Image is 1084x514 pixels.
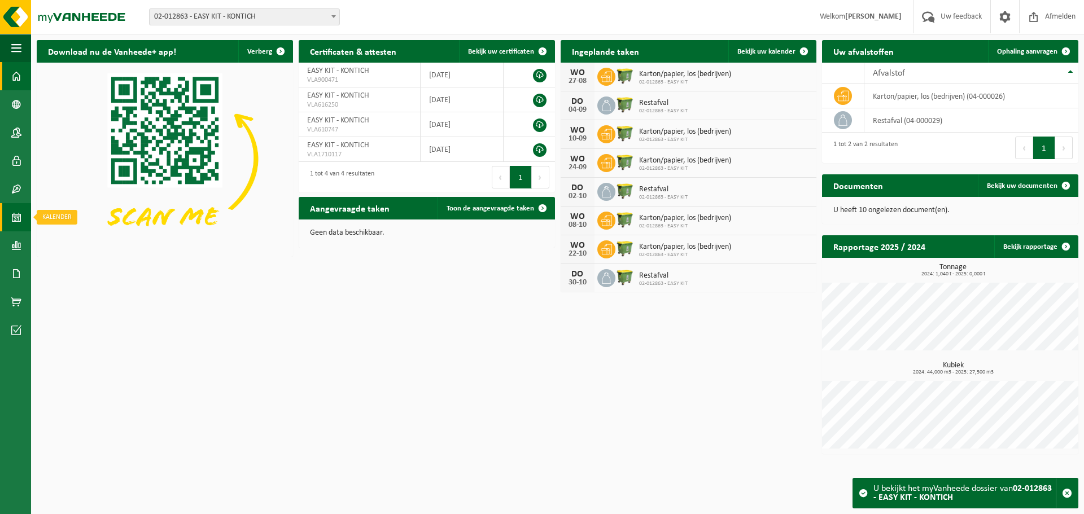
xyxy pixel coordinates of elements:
[37,63,293,254] img: Download de VHEPlus App
[150,9,339,25] span: 02-012863 - EASY KIT - KONTICH
[987,182,1057,190] span: Bekijk uw documenten
[421,63,504,87] td: [DATE]
[307,141,369,150] span: EASY KIT - KONTICH
[307,100,412,109] span: VLA616250
[828,263,1078,277] h3: Tonnage
[615,210,635,229] img: WB-1100-HPE-GN-51
[978,174,1077,197] a: Bekijk uw documenten
[728,40,815,63] a: Bekijk uw kalender
[492,166,510,188] button: Previous
[566,241,589,250] div: WO
[566,250,589,258] div: 22-10
[639,252,731,258] span: 02-012863 - EASY KIT
[822,174,894,196] h2: Documenten
[247,48,272,55] span: Verberg
[615,95,635,114] img: WB-1100-HPE-GN-51
[639,185,688,194] span: Restafval
[639,79,731,86] span: 02-012863 - EASY KIT
[639,165,731,172] span: 02-012863 - EASY KIT
[828,135,898,160] div: 1 tot 2 van 2 resultaten
[532,166,549,188] button: Next
[994,235,1077,258] a: Bekijk rapportage
[737,48,795,55] span: Bekijk uw kalender
[639,194,688,201] span: 02-012863 - EASY KIT
[615,66,635,85] img: WB-1100-HPE-GN-51
[639,280,688,287] span: 02-012863 - EASY KIT
[459,40,554,63] a: Bekijk uw certificaten
[37,40,187,62] h2: Download nu de Vanheede+ app!
[639,223,731,230] span: 02-012863 - EASY KIT
[304,165,374,190] div: 1 tot 4 van 4 resultaten
[566,155,589,164] div: WO
[873,69,905,78] span: Afvalstof
[822,235,937,257] h2: Rapportage 2025 / 2024
[421,87,504,112] td: [DATE]
[639,243,731,252] span: Karton/papier, los (bedrijven)
[833,207,1067,214] p: U heeft 10 ongelezen document(en).
[421,137,504,162] td: [DATE]
[468,48,534,55] span: Bekijk uw certificaten
[873,478,1056,508] div: U bekijkt het myVanheede dossier van
[615,239,635,258] img: WB-1100-HPE-GN-51
[864,84,1078,108] td: karton/papier, los (bedrijven) (04-000026)
[639,137,731,143] span: 02-012863 - EASY KIT
[566,212,589,221] div: WO
[639,128,731,137] span: Karton/papier, los (bedrijven)
[988,40,1077,63] a: Ophaling aanvragen
[566,126,589,135] div: WO
[421,112,504,137] td: [DATE]
[639,271,688,280] span: Restafval
[307,67,369,75] span: EASY KIT - KONTICH
[566,270,589,279] div: DO
[639,214,731,223] span: Karton/papier, los (bedrijven)
[299,197,401,219] h2: Aangevraagde taken
[639,156,731,165] span: Karton/papier, los (bedrijven)
[639,70,731,79] span: Karton/papier, los (bedrijven)
[307,76,412,85] span: VLA900471
[845,12,902,21] strong: [PERSON_NAME]
[307,125,412,134] span: VLA610747
[828,370,1078,375] span: 2024: 44,000 m3 - 2025: 27,500 m3
[1033,137,1055,159] button: 1
[561,40,650,62] h2: Ingeplande taken
[566,77,589,85] div: 27-08
[510,166,532,188] button: 1
[1055,137,1073,159] button: Next
[566,97,589,106] div: DO
[307,116,369,125] span: EASY KIT - KONTICH
[299,40,408,62] h2: Certificaten & attesten
[822,40,905,62] h2: Uw afvalstoffen
[615,181,635,200] img: WB-1100-HPE-GN-51
[566,106,589,114] div: 04-09
[828,362,1078,375] h3: Kubiek
[828,271,1078,277] span: 2024: 1,040 t - 2025: 0,000 t
[438,197,554,219] a: Toon de aangevraagde taken
[997,48,1057,55] span: Ophaling aanvragen
[307,91,369,100] span: EASY KIT - KONTICH
[566,279,589,287] div: 30-10
[639,108,688,115] span: 02-012863 - EASY KIT
[566,221,589,229] div: 08-10
[615,124,635,143] img: WB-1100-HPE-GN-51
[566,164,589,172] div: 24-09
[307,150,412,159] span: VLA1710117
[615,267,635,287] img: WB-1100-HPE-GN-51
[615,152,635,172] img: WB-1100-HPE-GN-51
[1015,137,1033,159] button: Previous
[149,8,340,25] span: 02-012863 - EASY KIT - KONTICH
[447,205,534,212] span: Toon de aangevraagde taken
[238,40,292,63] button: Verberg
[639,99,688,108] span: Restafval
[873,484,1052,502] strong: 02-012863 - EASY KIT - KONTICH
[864,108,1078,133] td: restafval (04-000029)
[310,229,544,237] p: Geen data beschikbaar.
[566,68,589,77] div: WO
[566,135,589,143] div: 10-09
[566,192,589,200] div: 02-10
[566,183,589,192] div: DO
